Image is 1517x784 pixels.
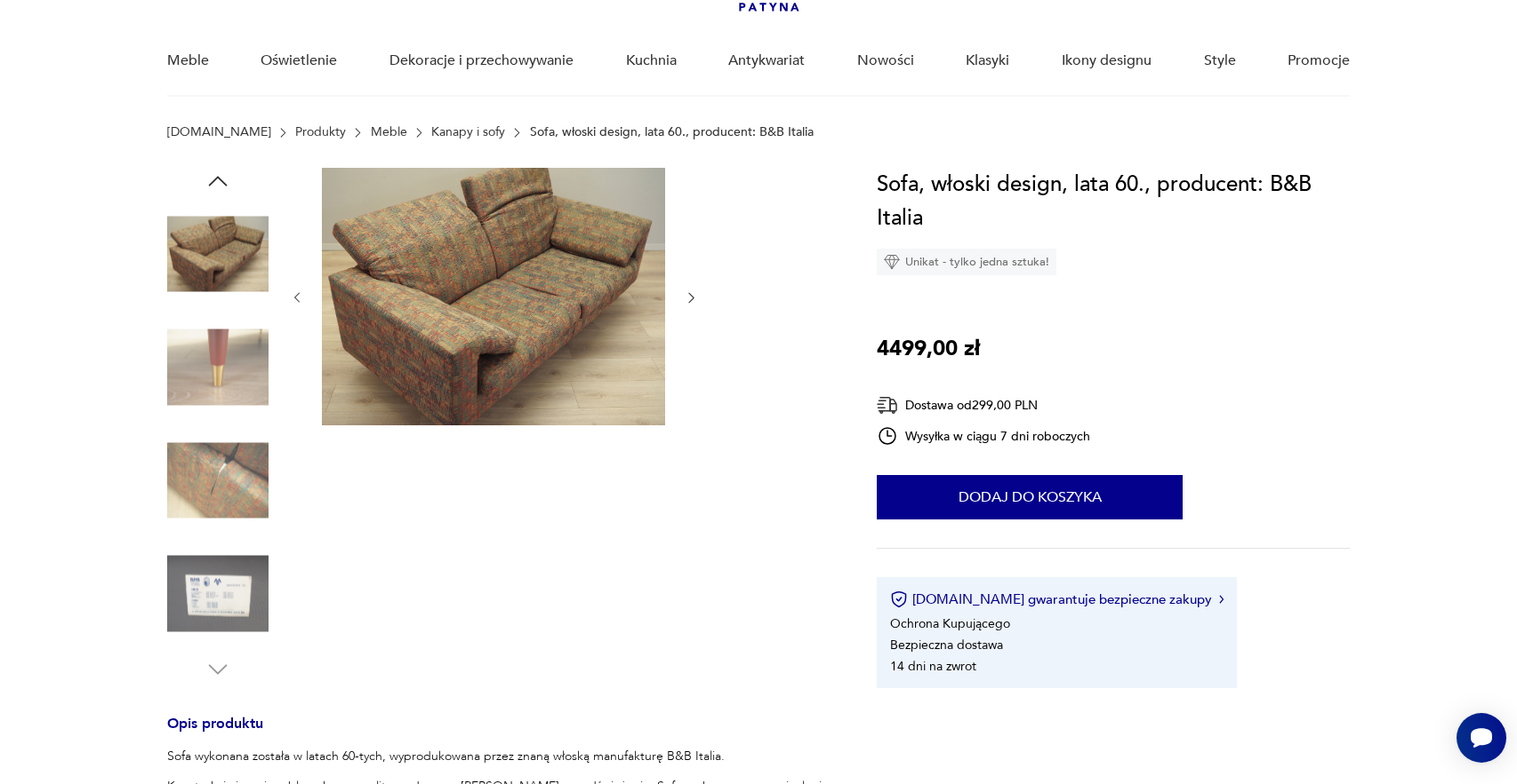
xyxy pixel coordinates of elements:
img: Ikona strzałki w prawo [1219,595,1224,604]
a: Produkty [295,125,346,139]
a: Style [1204,27,1236,95]
a: Ikony designu [1062,27,1152,95]
a: Kuchnia [626,27,677,95]
p: 4499,00 zł [877,332,980,366]
img: Ikona diamentu [884,254,900,270]
a: Nowości [857,27,914,95]
li: Bezpieczna dostawa [890,637,1003,653]
img: Zdjęcie produktu Sofa, włoski design, lata 60., producent: B&B Italia [322,168,665,425]
p: Sofa, włoski design, lata 60., producent: B&B Italia [530,125,814,139]
img: Zdjęcie produktu Sofa, włoski design, lata 60., producent: B&B Italia [167,317,269,418]
button: [DOMAIN_NAME] gwarantuje bezpieczne zakupy [890,590,1224,608]
div: Wysyłka w ciągu 7 dni roboczych [877,425,1090,447]
div: Unikat - tylko jedna sztuka! [877,249,1056,275]
h1: Sofa, włoski design, lata 60., producent: B&B Italia [877,168,1350,235]
img: Zdjęcie produktu Sofa, włoski design, lata 60., producent: B&B Italia [167,203,269,305]
a: Klasyki [966,27,1009,95]
a: Oświetlenie [261,27,337,95]
button: Dodaj do koszyka [877,475,1183,519]
img: Ikona certyfikatu [890,590,908,608]
a: Meble [371,125,407,139]
img: Zdjęcie produktu Sofa, włoski design, lata 60., producent: B&B Italia [167,543,269,645]
a: Dekoracje i przechowywanie [389,27,574,95]
h3: Opis produktu [167,718,834,748]
iframe: Smartsupp widget button [1457,713,1506,763]
a: [DOMAIN_NAME] [167,125,271,139]
a: Kanapy i sofy [431,125,505,139]
img: Ikona dostawy [877,394,898,416]
p: Sofa wykonana została w latach 60-tych, wyprodukowana przez znaną włoską manufakturę B&B Italia. [167,748,834,765]
a: Promocje [1288,27,1350,95]
li: 14 dni na zwrot [890,658,976,675]
div: Dostawa od 299,00 PLN [877,394,1090,416]
li: Ochrona Kupującego [890,615,1010,632]
a: Meble [167,27,209,95]
a: Antykwariat [728,27,805,95]
img: Zdjęcie produktu Sofa, włoski design, lata 60., producent: B&B Italia [167,430,269,531]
